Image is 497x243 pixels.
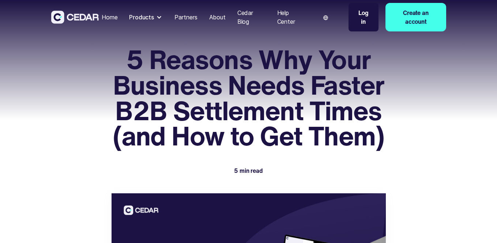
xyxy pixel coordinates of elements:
[356,8,371,26] div: Log in
[274,5,310,30] a: Help Center
[126,10,166,24] div: Products
[206,9,229,25] a: About
[112,47,386,149] h1: 5 Reasons Why Your Business Needs Faster B2B Settlement Times (and How to Get Them)
[277,8,307,26] div: Help Center
[323,15,328,20] img: world icon
[349,3,379,31] a: Log in
[102,13,117,22] div: Home
[129,13,154,22] div: Products
[174,13,197,22] div: Partners
[385,3,446,31] a: Create an account
[234,166,263,175] div: 5 min read
[99,9,120,25] a: Home
[172,9,200,25] a: Partners
[234,5,268,30] a: Cedar Blog
[237,8,266,26] div: Cedar Blog
[209,13,226,22] div: About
